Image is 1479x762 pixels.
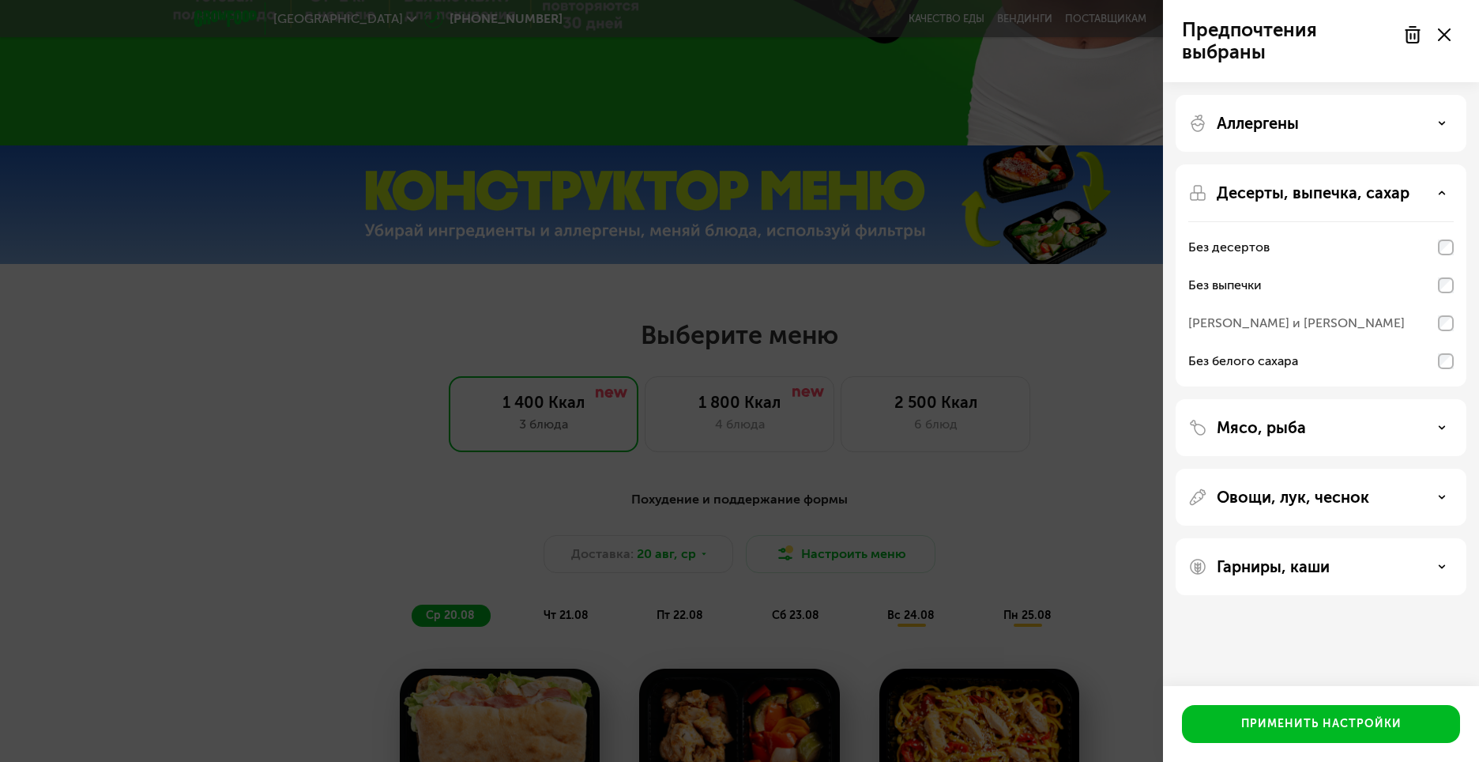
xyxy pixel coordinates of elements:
p: Аллергены [1217,114,1299,133]
div: Применить настройки [1241,716,1402,732]
p: Предпочтения выбраны [1182,19,1394,63]
div: Без выпечки [1188,276,1262,295]
p: Десерты, выпечка, сахар [1217,183,1409,202]
p: Овощи, лук, чеснок [1217,488,1369,507]
button: Применить настройки [1182,705,1460,743]
p: Гарниры, каши [1217,557,1330,576]
div: Без десертов [1188,238,1270,257]
p: Мясо, рыба [1217,418,1306,437]
div: Без белого сахара [1188,352,1298,371]
div: [PERSON_NAME] и [PERSON_NAME] [1188,314,1405,333]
